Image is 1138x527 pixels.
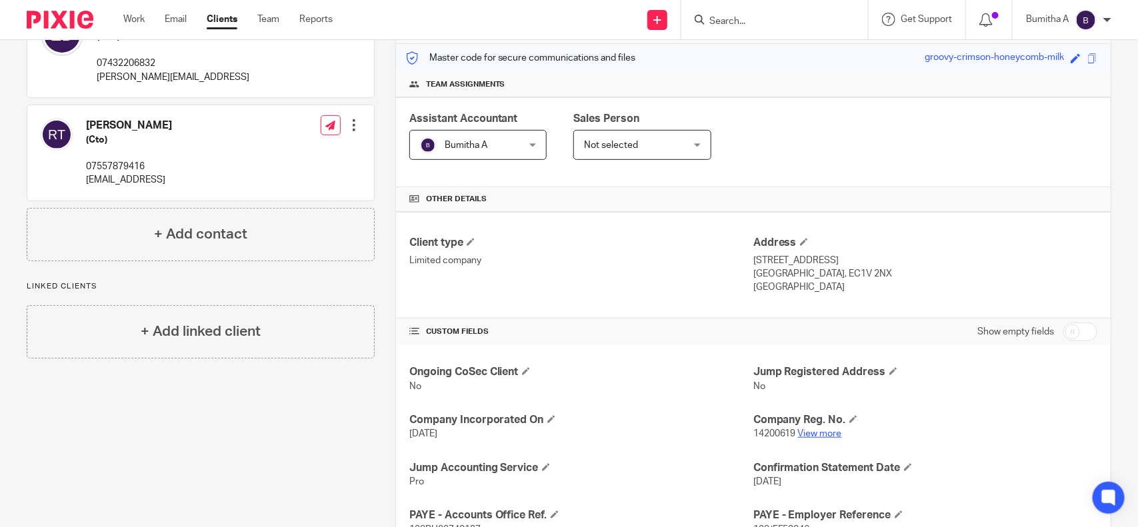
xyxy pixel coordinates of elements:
a: Email [165,13,187,26]
span: No [753,382,765,391]
a: View more [798,429,842,438]
span: Get Support [901,15,952,24]
h4: PAYE - Accounts Office Ref. [409,508,753,522]
span: Team assignments [426,79,505,90]
h4: Jump Registered Address [753,365,1097,379]
span: 14200619 [753,429,796,438]
img: svg%3E [420,137,436,153]
label: Show empty fields [977,325,1054,338]
p: 07432206832 [97,57,249,70]
span: [DATE] [753,477,781,486]
span: Other details [426,194,487,205]
span: [DATE] [409,429,437,438]
img: svg%3E [1075,9,1097,31]
p: 07557879416 [86,160,172,173]
span: Assistant Accountant [409,113,518,124]
p: Bumitha A [1026,13,1069,26]
p: Master code for secure communications and files [406,51,636,65]
p: Limited company [409,254,753,267]
h4: Company Reg. No. [753,413,1097,427]
span: Sales Person [573,113,639,124]
h4: Jump Accounting Service [409,461,753,475]
h4: + Add contact [154,224,247,245]
a: Reports [299,13,333,26]
p: [STREET_ADDRESS] [753,254,1097,267]
h4: Ongoing CoSec Client [409,365,753,379]
h4: Company Incorporated On [409,413,753,427]
a: Clients [207,13,237,26]
h4: Address [753,236,1097,250]
p: [GEOGRAPHIC_DATA] [753,280,1097,294]
p: Linked clients [27,281,375,292]
div: groovy-crimson-honeycomb-milk [925,51,1064,66]
h4: PAYE - Employer Reference [753,508,1097,522]
a: Work [123,13,145,26]
span: No [409,382,421,391]
span: Pro [409,477,424,486]
img: svg%3E [41,119,73,151]
span: Bumitha A [445,141,487,150]
p: [GEOGRAPHIC_DATA], EC1V 2NX [753,267,1097,280]
h4: Confirmation Statement Date [753,461,1097,475]
span: Not selected [584,141,638,150]
h4: Client type [409,236,753,250]
p: [EMAIL_ADDRESS] [86,173,172,187]
h4: [PERSON_NAME] [86,119,172,133]
h4: + Add linked client [141,321,261,342]
img: Pixie [27,11,93,29]
a: Team [257,13,279,26]
input: Search [708,16,828,28]
p: [PERSON_NAME][EMAIL_ADDRESS] [97,71,249,84]
h5: (Cto) [86,133,172,147]
h4: CUSTOM FIELDS [409,326,753,337]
